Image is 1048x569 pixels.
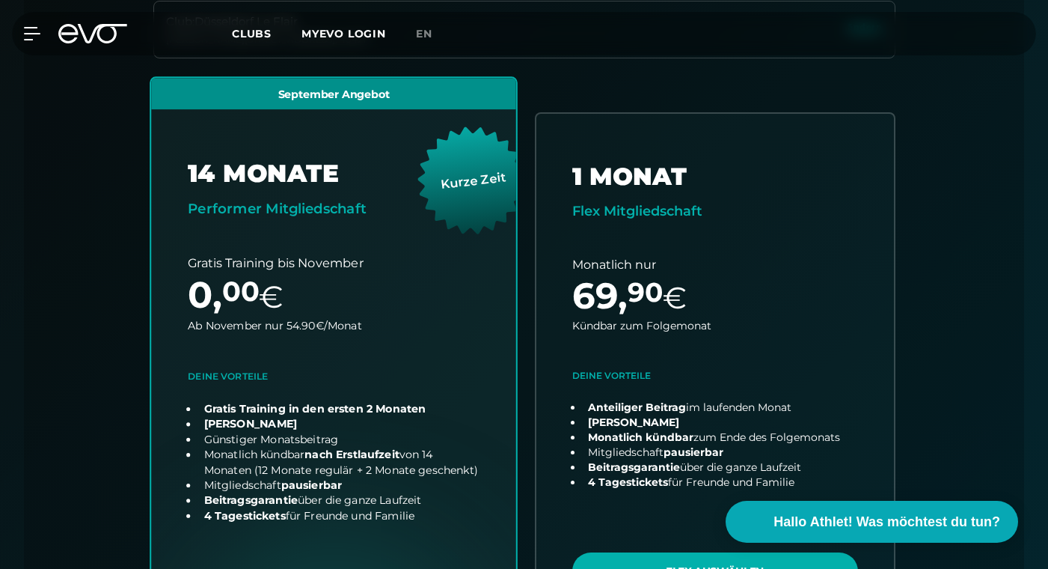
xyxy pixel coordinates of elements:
[416,25,450,43] a: en
[416,27,432,40] span: en
[773,512,1000,532] span: Hallo Athlet! Was möchtest du tun?
[232,26,301,40] a: Clubs
[726,501,1018,543] button: Hallo Athlet! Was möchtest du tun?
[301,27,386,40] a: MYEVO LOGIN
[232,27,272,40] span: Clubs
